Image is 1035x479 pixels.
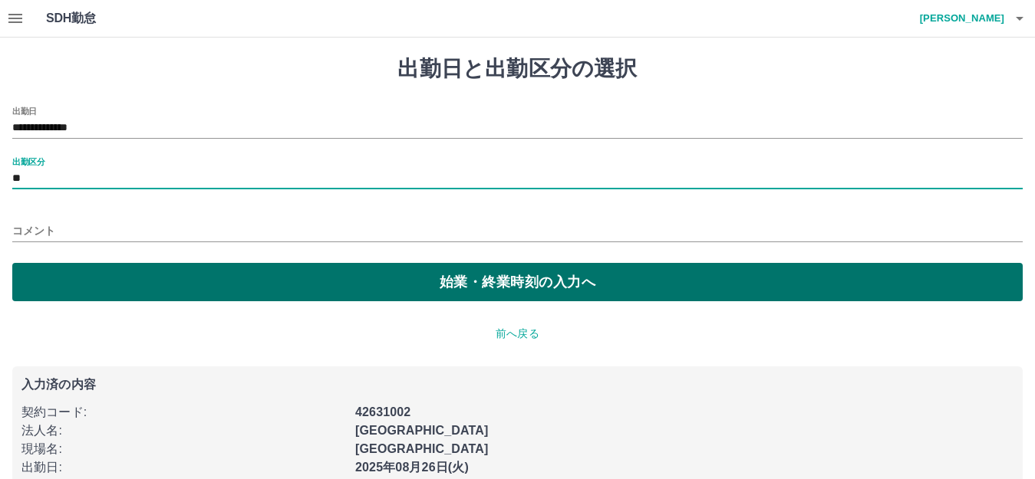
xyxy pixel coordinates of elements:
[21,458,346,477] p: 出勤日 :
[21,403,346,422] p: 契約コード :
[12,263,1023,301] button: 始業・終業時刻の入力へ
[12,56,1023,82] h1: 出勤日と出勤区分の選択
[355,424,489,437] b: [GEOGRAPHIC_DATA]
[12,105,37,116] label: 出勤日
[12,326,1023,342] p: 前へ戻る
[21,422,346,440] p: 法人名 :
[355,405,410,418] b: 42631002
[21,440,346,458] p: 現場名 :
[355,461,469,474] b: 2025年08月26日(火)
[12,156,44,167] label: 出勤区分
[21,379,1014,391] p: 入力済の内容
[355,442,489,455] b: [GEOGRAPHIC_DATA]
